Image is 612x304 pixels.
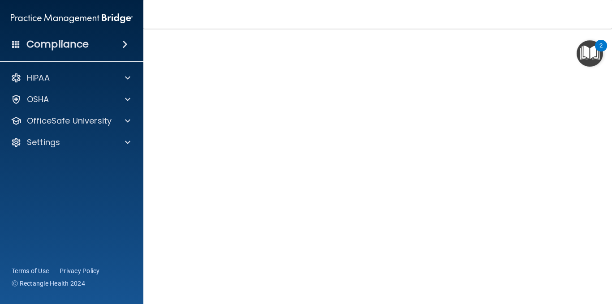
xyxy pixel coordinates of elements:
div: 2 [599,46,603,57]
button: Open Resource Center, 2 new notifications [577,40,603,67]
a: HIPAA [11,73,130,83]
img: PMB logo [11,9,133,27]
span: Ⓒ Rectangle Health 2024 [12,279,85,288]
a: Settings [11,137,130,148]
a: Privacy Policy [60,266,100,275]
a: Terms of Use [12,266,49,275]
p: Settings [27,137,60,148]
p: OSHA [27,94,49,105]
p: HIPAA [27,73,50,83]
p: OfficeSafe University [27,116,112,126]
h4: Compliance [26,38,89,51]
a: OSHA [11,94,130,105]
a: OfficeSafe University [11,116,130,126]
h4: HIPAA Officer Certification [168,17,587,29]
